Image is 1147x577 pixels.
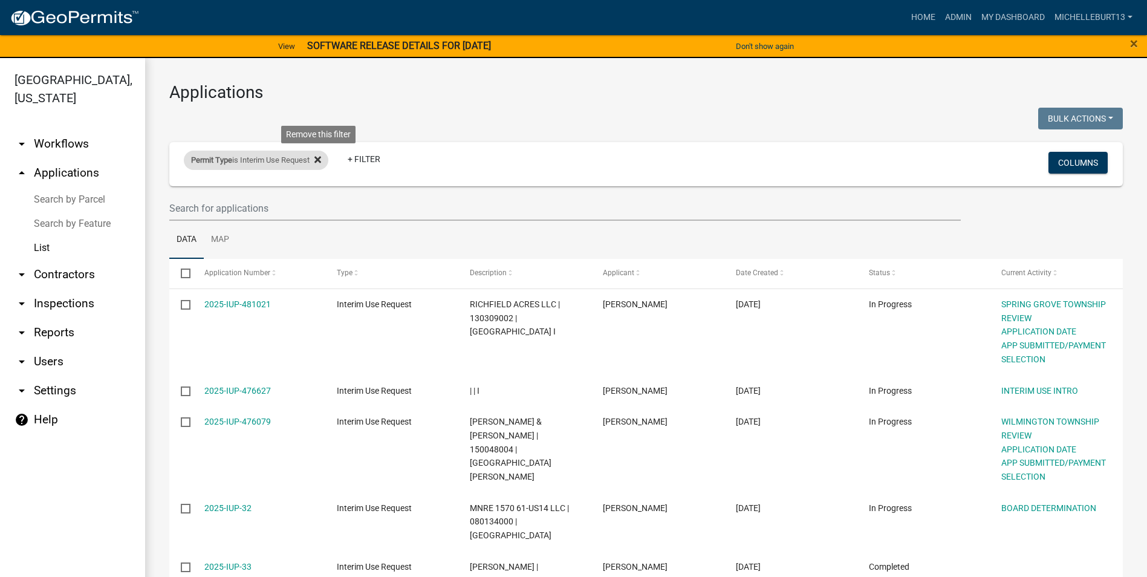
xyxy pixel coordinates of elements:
[470,386,479,396] span: | | I
[15,137,29,151] i: arrow_drop_down
[869,503,912,513] span: In Progress
[1130,35,1138,52] span: ×
[591,259,724,288] datatable-header-cell: Applicant
[15,412,29,427] i: help
[15,354,29,369] i: arrow_drop_down
[736,417,761,426] span: 09/09/2025
[731,36,799,56] button: Don't show again
[1048,152,1108,174] button: Columns
[337,386,412,396] span: Interim Use Request
[470,503,569,541] span: MNRE 1570 61-US14 LLC | 080134000 | La Crescent I
[470,299,560,337] span: RICHFIELD ACRES LLC | 130309002 | Spring Grove I
[976,6,1050,29] a: My Dashboard
[603,386,668,396] span: Annie Berendes
[1001,458,1106,481] a: APP SUBMITTED/PAYMENT SELECTION
[325,259,458,288] datatable-header-cell: Type
[736,386,761,396] span: 09/10/2025
[736,562,761,572] span: 07/15/2025
[204,417,271,426] a: 2025-IUP-476079
[204,269,270,277] span: Application Number
[337,503,412,513] span: Interim Use Request
[1001,417,1099,440] a: WILMINGTON TOWNSHIP REVIEW
[869,386,912,396] span: In Progress
[603,269,634,277] span: Applicant
[15,383,29,398] i: arrow_drop_down
[603,562,668,572] span: Chase Johnson
[869,417,912,426] span: In Progress
[15,296,29,311] i: arrow_drop_down
[906,6,940,29] a: Home
[736,299,761,309] span: 09/19/2025
[1001,386,1078,396] a: INTERIM USE INTRO
[470,417,551,481] span: BORNTRAGER,BENJY & MARTHA | 150048004 | Wilmington I
[1001,503,1096,513] a: BOARD DETERMINATION
[736,269,778,277] span: Date Created
[337,299,412,309] span: Interim Use Request
[1001,341,1106,364] a: APP SUBMITTED/PAYMENT SELECTION
[273,36,300,56] a: View
[204,386,271,396] a: 2025-IUP-476627
[184,151,328,170] div: is Interim Use Request
[603,503,668,513] span: Tate Kapple
[724,259,857,288] datatable-header-cell: Date Created
[169,196,961,221] input: Search for applications
[281,126,356,143] div: Remove this filter
[458,259,591,288] datatable-header-cell: Description
[470,269,507,277] span: Description
[1001,327,1076,336] a: APPLICATION DATE
[204,221,236,259] a: Map
[337,269,353,277] span: Type
[603,299,668,309] span: Jack Hinz
[204,503,252,513] a: 2025-IUP-32
[736,503,761,513] span: 07/22/2025
[869,299,912,309] span: In Progress
[1001,269,1051,277] span: Current Activity
[15,166,29,180] i: arrow_drop_up
[869,269,890,277] span: Status
[169,259,192,288] datatable-header-cell: Select
[603,417,668,426] span: Michelle Burt
[337,417,412,426] span: Interim Use Request
[1038,108,1123,129] button: Bulk Actions
[338,148,390,170] a: + Filter
[857,259,990,288] datatable-header-cell: Status
[1130,36,1138,51] button: Close
[940,6,976,29] a: Admin
[204,562,252,572] a: 2025-IUP-33
[307,40,491,51] strong: SOFTWARE RELEASE DETAILS FOR [DATE]
[1050,6,1137,29] a: michelleburt13
[337,562,412,572] span: Interim Use Request
[204,299,271,309] a: 2025-IUP-481021
[191,155,232,165] span: Permit Type
[15,267,29,282] i: arrow_drop_down
[869,562,909,572] span: Completed
[1001,445,1076,454] a: APPLICATION DATE
[169,221,204,259] a: Data
[15,325,29,340] i: arrow_drop_down
[169,82,1123,103] h3: Applications
[990,259,1123,288] datatable-header-cell: Current Activity
[1001,299,1106,323] a: SPRING GROVE TOWNSHIP REVIEW
[192,259,325,288] datatable-header-cell: Application Number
